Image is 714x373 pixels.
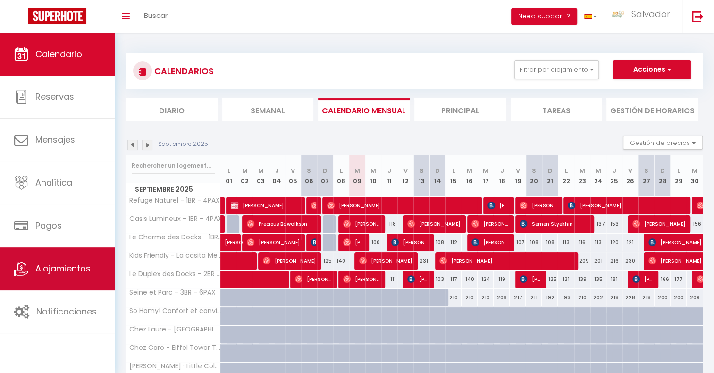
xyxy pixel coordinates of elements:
th: 12 [397,155,413,197]
div: 202 [590,289,606,306]
a: [PERSON_NAME] [221,234,237,252]
div: 119 [494,271,510,288]
div: 201 [590,252,606,270]
li: Gestión de horarios [606,98,698,121]
span: Pagos [35,220,62,231]
div: 200 [671,289,687,306]
li: Semanal [222,98,314,121]
li: Principal [414,98,506,121]
span: [PERSON_NAME] [225,229,246,246]
span: Alojamientos [35,263,91,274]
th: 27 [638,155,655,197]
th: 23 [574,155,590,197]
div: 206 [494,289,510,306]
th: 19 [510,155,526,197]
div: 211 [526,289,542,306]
div: 108 [526,234,542,251]
div: 112 [445,234,462,251]
div: 135 [590,271,606,288]
abbr: S [532,166,536,175]
span: Le Charme des Docks - 1BR - 4PAX [128,234,222,241]
div: 209 [574,252,590,270]
th: 17 [478,155,494,197]
span: Le Duplex des Docks - 2BR - 4PAX [128,271,222,278]
div: 217 [510,289,526,306]
span: [PERSON_NAME] [568,196,685,214]
div: 216 [606,252,622,270]
th: 10 [365,155,381,197]
abbr: L [452,166,455,175]
span: [PERSON_NAME] [247,233,300,251]
div: 218 [606,289,622,306]
span: [PERSON_NAME] [520,270,541,288]
th: 25 [606,155,622,197]
th: 11 [381,155,397,197]
div: 156 [687,215,703,233]
div: 125 [317,252,333,270]
span: Analítica [35,177,72,188]
span: [PERSON_NAME] [263,252,316,270]
div: 231 [413,252,429,270]
th: 18 [494,155,510,197]
div: 113 [558,234,574,251]
p: Septiembre 2025 [158,140,208,149]
th: 21 [542,155,558,197]
abbr: M [596,166,601,175]
div: 117 [445,271,462,288]
th: 08 [333,155,349,197]
li: Tareas [511,98,602,121]
button: Filtrar por alojamiento [514,60,599,79]
abbr: V [291,166,295,175]
span: [PERSON_NAME] [343,270,380,288]
div: 210 [462,289,478,306]
div: 139 [574,271,590,288]
button: Gestión de precios [623,136,703,150]
div: 210 [478,289,494,306]
div: 100 [365,234,381,251]
button: Acciones [613,60,691,79]
th: 03 [253,155,269,197]
abbr: M [692,166,697,175]
img: Super Booking [28,8,86,24]
span: [PERSON_NAME] [407,270,428,288]
li: Calendario mensual [318,98,410,121]
span: [PERSON_NAME] [327,196,477,214]
div: 137 [590,215,606,233]
span: [PERSON_NAME] [311,233,316,251]
th: 22 [558,155,574,197]
span: [PERSON_NAME] [311,196,316,214]
div: 228 [622,289,638,306]
span: Oasis Lumineux - 1BR - 4PAX [128,215,222,222]
abbr: S [644,166,648,175]
span: [PERSON_NAME] [391,233,428,251]
div: 140 [462,271,478,288]
th: 13 [413,155,429,197]
th: 29 [671,155,687,197]
div: 108 [542,234,558,251]
th: 20 [526,155,542,197]
span: Mensajes [35,134,75,145]
span: [PERSON_NAME] [520,196,557,214]
abbr: J [500,166,504,175]
div: 192 [542,289,558,306]
div: 210 [574,289,590,306]
div: 116 [574,234,590,251]
span: [PERSON_NAME] [471,215,509,233]
th: 06 [301,155,317,197]
div: 135 [542,271,558,288]
span: Notificaciones [36,305,97,317]
div: 193 [558,289,574,306]
abbr: V [403,166,408,175]
abbr: D [660,166,665,175]
button: Ouvrir le widget de chat LiveChat [8,4,36,32]
div: 140 [333,252,349,270]
th: 01 [221,155,237,197]
span: [PERSON_NAME] [343,233,364,251]
th: 05 [285,155,301,197]
span: Chez Caro - Eiffel Tower Terrace & Family Bliss - So Homy! [128,344,222,351]
span: Chez Laure - [GEOGRAPHIC_DATA] avec vue tour Eiffel. [GEOGRAPHIC_DATA] [128,326,222,333]
th: 26 [622,155,638,197]
abbr: J [613,166,616,175]
th: 07 [317,155,333,197]
h3: CALENDARIOS [152,60,214,82]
